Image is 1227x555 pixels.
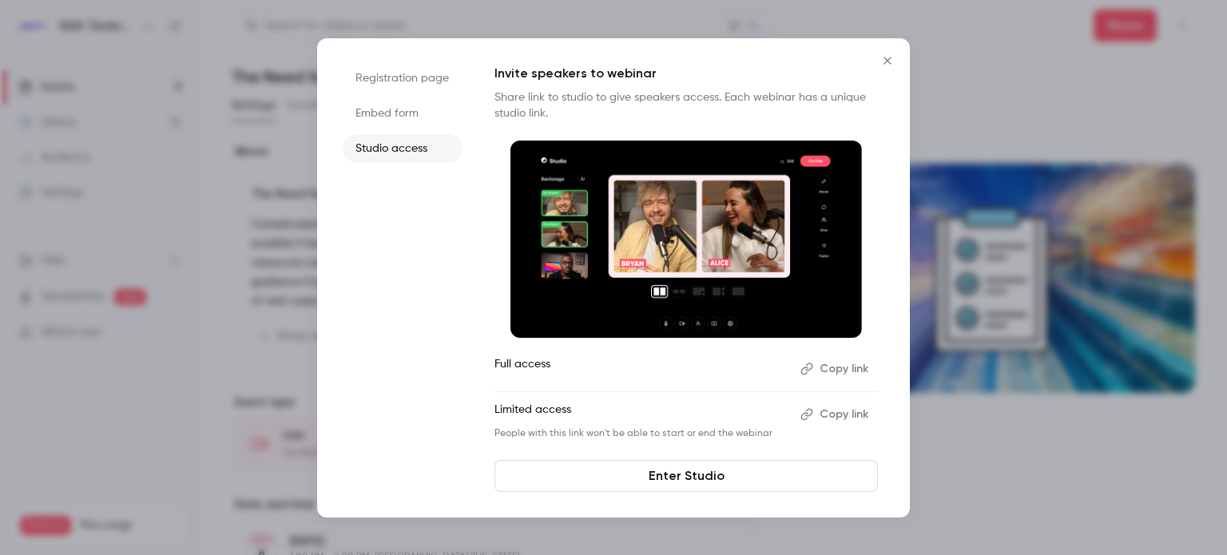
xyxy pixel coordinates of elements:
p: People with this link won't be able to start or end the webinar [494,427,788,440]
li: Embed form [343,99,463,128]
li: Studio access [343,134,463,163]
p: Limited access [494,402,788,427]
button: Copy link [794,356,878,382]
li: Registration page [343,64,463,93]
button: Copy link [794,402,878,427]
img: Invite speakers to webinar [510,141,862,339]
button: Close [872,45,903,77]
p: Share link to studio to give speakers access. Each webinar has a unique studio link. [494,89,878,121]
p: Full access [494,356,788,382]
p: Invite speakers to webinar [494,64,878,83]
a: Enter Studio [494,460,878,492]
